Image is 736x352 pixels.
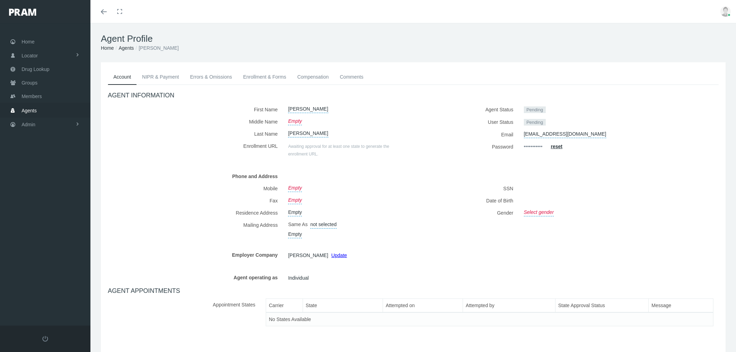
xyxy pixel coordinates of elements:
a: Empty [288,229,302,238]
a: Empty [288,194,302,204]
th: Attempted on [383,299,463,313]
label: Email [418,128,519,141]
a: Errors & Omissions [184,69,238,85]
td: No States Available [266,312,713,326]
li: [PERSON_NAME] [134,44,179,52]
a: Empty [288,207,302,216]
span: Awaiting approval for at least one state to generate the enrollment URL. [288,144,389,157]
span: Home [22,35,34,48]
a: [PERSON_NAME] [288,103,328,113]
span: Drug Lookup [22,63,49,76]
label: Mailing Address [108,219,283,238]
a: Empty [288,182,302,192]
img: user-placeholder.jpg [720,6,731,17]
a: not selected [310,219,337,229]
a: Enrollment & Forms [238,69,292,85]
a: [PERSON_NAME] [288,128,328,137]
label: Date of Birth [418,194,519,207]
span: Groups [22,76,38,89]
span: Pending [524,119,546,126]
label: Mobile [108,182,283,194]
label: SSN [418,182,519,194]
a: Empty [288,115,302,125]
th: State Approval Status [555,299,648,313]
a: reset [551,144,562,149]
span: Same As [288,222,307,227]
th: State [303,299,383,313]
a: Home [101,45,114,51]
label: Phone and Address [108,170,283,182]
a: Agents [119,45,134,51]
img: PRAM_20_x_78.png [9,9,36,16]
h4: AGENT APPOINTMENTS [108,287,719,295]
span: Pending [524,106,546,113]
th: Carrier [266,299,303,313]
a: Compensation [292,69,334,85]
a: Comments [334,69,369,85]
span: Members [22,90,42,103]
label: Residence Address [108,207,283,219]
th: Message [649,299,713,313]
a: NIPR & Payment [137,69,185,85]
span: Individual [288,273,309,283]
a: [EMAIL_ADDRESS][DOMAIN_NAME] [524,128,606,138]
label: Enrollment URL [108,140,283,160]
label: Last Name [108,128,283,140]
label: Password [418,141,519,153]
span: Admin [22,118,35,131]
th: Attempted by [463,299,555,313]
label: Agent operating as [108,271,283,283]
h4: AGENT INFORMATION [108,92,719,99]
span: Locator [22,49,38,62]
span: Agents [22,104,37,117]
a: Update [331,253,347,258]
label: Employer Company [108,249,283,261]
span: [PERSON_NAME] [288,250,328,261]
a: Account [108,69,137,85]
label: Agent Status [418,103,519,116]
a: ••••••••••• [524,141,543,153]
label: Fax [108,194,283,207]
label: First Name [108,103,283,115]
label: Gender [418,207,519,219]
label: User Status [418,116,519,128]
label: Middle Name [108,115,283,128]
label: Appointment States [108,298,261,332]
h1: Agent Profile [101,33,726,44]
a: Select gender [524,207,554,216]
